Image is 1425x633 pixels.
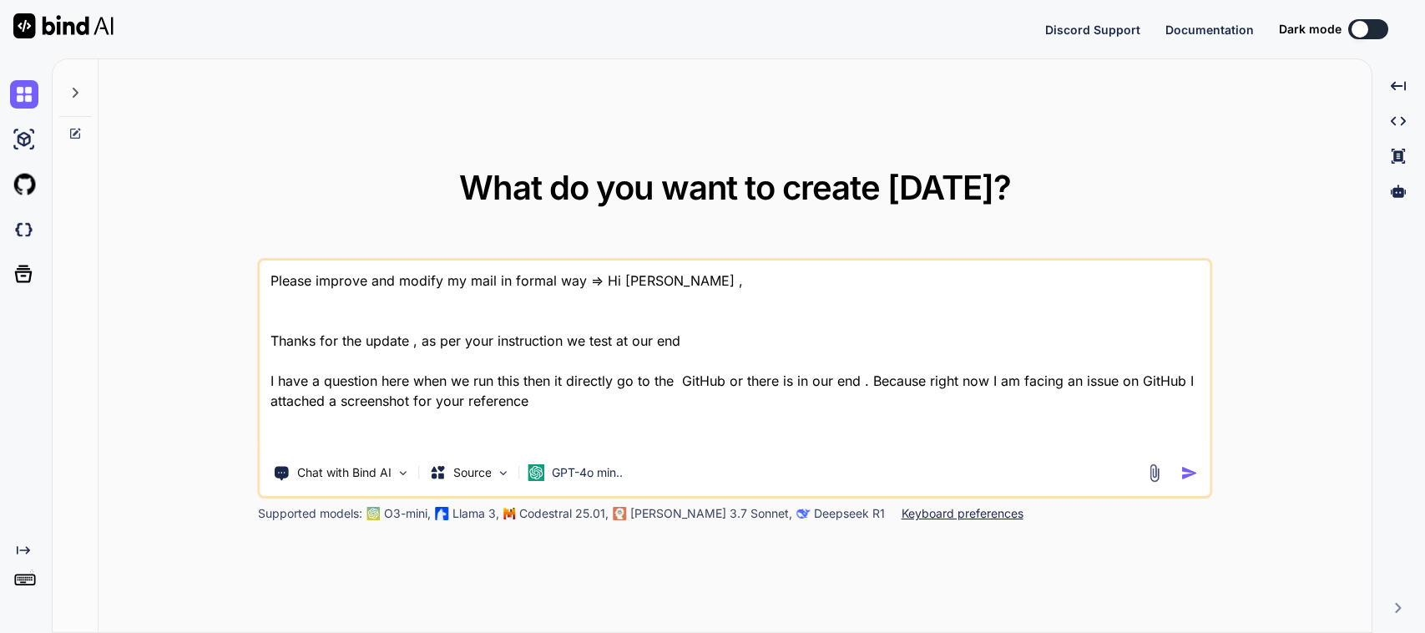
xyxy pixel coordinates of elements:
p: Llama 3, [452,505,499,522]
p: Supported models: [258,505,362,522]
img: chat [10,80,38,109]
p: [PERSON_NAME] 3.7 Sonnet, [630,505,792,522]
p: Codestral 25.01, [519,505,609,522]
img: attachment [1145,463,1164,483]
p: Deepseek R1 [814,505,885,522]
span: Discord Support [1045,23,1140,37]
p: Chat with Bind AI [297,464,392,481]
img: ai-studio [10,125,38,154]
span: What do you want to create [DATE]? [459,167,1011,208]
img: icon [1180,464,1198,482]
img: claude [797,507,811,520]
img: claude [614,507,627,520]
img: Mistral-AI [504,508,516,519]
button: Documentation [1165,21,1254,38]
p: Source [453,464,492,481]
img: GPT-4o mini [528,464,545,481]
img: Bind AI [13,13,114,38]
p: O3-mini, [384,505,431,522]
img: githubLight [10,170,38,199]
p: Keyboard preferences [902,505,1023,522]
span: Dark mode [1279,21,1342,38]
img: GPT-4 [367,507,381,520]
img: darkCloudIdeIcon [10,215,38,244]
img: Pick Models [497,466,511,480]
button: Discord Support [1045,21,1140,38]
img: Llama2 [436,507,449,520]
span: Documentation [1165,23,1254,37]
textarea: Please improve and modify my mail in formal way => Hi [PERSON_NAME] , Thanks for the update , as ... [260,261,1210,451]
img: Pick Tools [397,466,411,480]
p: GPT-4o min.. [552,464,623,481]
